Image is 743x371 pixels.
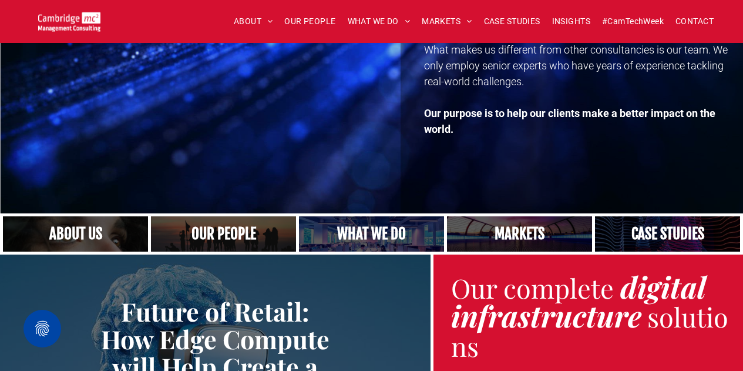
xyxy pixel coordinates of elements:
a: A crowd in silhouette at sunset, on a rise or lookout point [151,216,296,252]
span: solutions [451,299,728,363]
a: #CamTechWeek [596,12,670,31]
a: INSIGHTS [546,12,596,31]
a: CASE STUDIES [478,12,546,31]
a: OUR PEOPLE [278,12,341,31]
strong: digital [620,267,706,306]
a: A yoga teacher lifting his whole body off the ground in the peacock pose [299,216,444,252]
strong: Our purpose is to help our clients make a better impact on the world. [424,107,715,135]
a: ABOUT [228,12,279,31]
a: Telecoms | Decades of Experience Across Multiple Industries & Regions [443,215,597,253]
strong: infrastructure [451,296,641,335]
a: MARKETS [416,12,478,31]
a: WHAT WE DO [342,12,416,31]
a: Your Business Transformed | Cambridge Management Consulting [38,14,100,26]
span: What makes us different from other consultancies is our team. We only employ senior experts who h... [424,44,728,88]
a: CONTACT [670,12,720,31]
img: Cambridge MC Logo, digital transformation [38,12,100,31]
span: Our complete [451,270,614,305]
a: CASE STUDIES | See an Overview of All Our Case Studies | Cambridge Management Consulting [595,216,740,252]
a: Close up of woman's face, centered on her eyes [3,216,148,252]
